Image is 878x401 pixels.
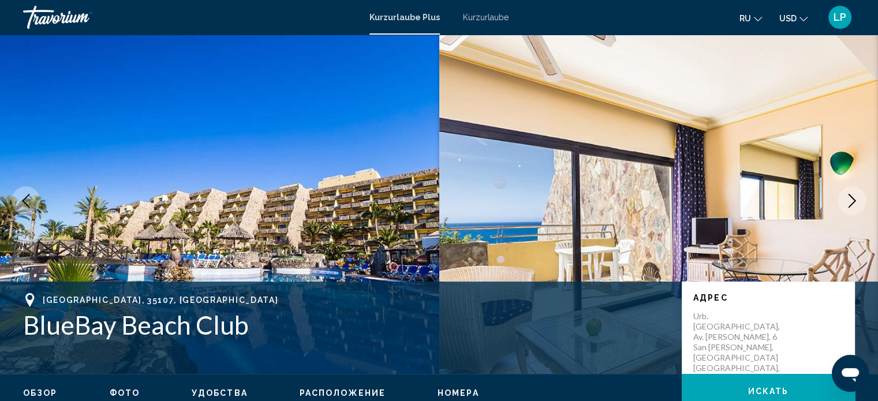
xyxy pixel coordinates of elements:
[838,186,866,215] button: Next image
[110,388,140,398] button: Фото
[693,311,786,394] p: Urb. [GEOGRAPHIC_DATA], Av. [PERSON_NAME], 6 San [PERSON_NAME], [GEOGRAPHIC_DATA] [GEOGRAPHIC_DAT...
[23,6,358,29] a: Travorium
[693,293,843,302] p: Адрес
[739,10,762,27] button: Sprache ändern
[23,388,58,398] button: Обзор
[779,14,797,23] font: USD
[739,14,751,23] font: ru
[438,388,479,398] button: Номера
[463,13,509,22] a: Kurzurlaube
[832,355,869,392] iframe: Schaltfläche zum Öffnen des Messaging-Fensters
[834,11,846,23] font: LP
[369,13,440,22] a: Kurzurlaube Plus
[748,387,789,396] span: искать
[779,10,808,27] button: Währung ändern
[12,186,40,215] button: Previous image
[43,295,278,305] span: [GEOGRAPHIC_DATA], 35107, [GEOGRAPHIC_DATA]
[825,5,855,29] button: Nutzermenü
[192,388,248,398] button: Удобства
[23,310,670,340] h1: BlueBay Beach Club
[300,388,386,398] button: Расположение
